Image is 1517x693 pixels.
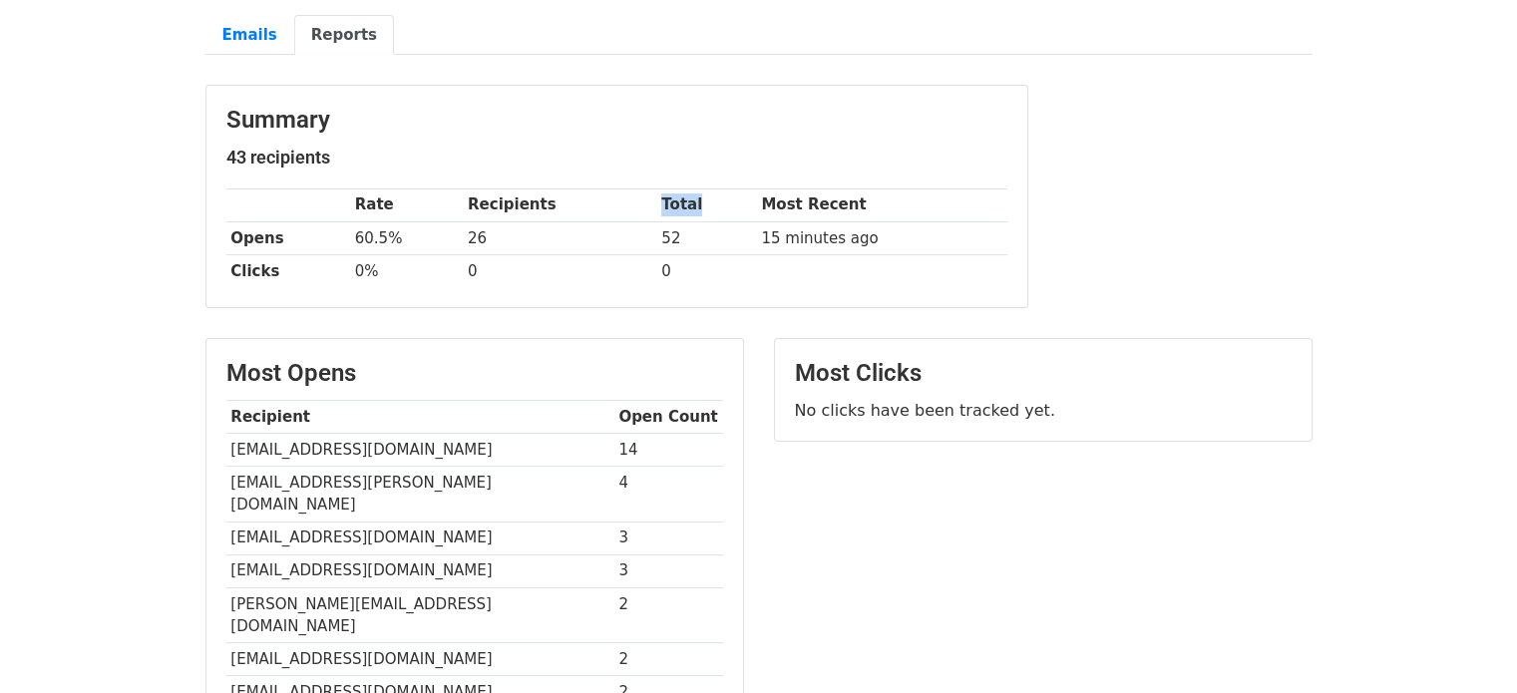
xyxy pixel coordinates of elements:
[614,521,723,554] td: 3
[656,254,756,287] td: 0
[795,400,1292,421] p: No clicks have been tracked yet.
[226,643,614,676] td: [EMAIL_ADDRESS][DOMAIN_NAME]
[226,106,1007,135] h3: Summary
[656,221,756,254] td: 52
[1417,597,1517,693] iframe: Chat Widget
[226,254,350,287] th: Clicks
[226,147,1007,169] h5: 43 recipients
[614,587,723,643] td: 2
[757,188,1007,221] th: Most Recent
[226,433,614,466] td: [EMAIL_ADDRESS][DOMAIN_NAME]
[463,188,656,221] th: Recipients
[614,554,723,587] td: 3
[656,188,756,221] th: Total
[226,554,614,587] td: [EMAIL_ADDRESS][DOMAIN_NAME]
[1417,597,1517,693] div: Widget de chat
[463,254,656,287] td: 0
[226,466,614,521] td: [EMAIL_ADDRESS][PERSON_NAME][DOMAIN_NAME]
[226,587,614,643] td: [PERSON_NAME][EMAIL_ADDRESS][DOMAIN_NAME]
[226,359,723,388] h3: Most Opens
[350,221,463,254] td: 60.5%
[294,15,394,56] a: Reports
[614,400,723,433] th: Open Count
[350,188,463,221] th: Rate
[757,221,1007,254] td: 15 minutes ago
[205,15,294,56] a: Emails
[463,221,656,254] td: 26
[226,400,614,433] th: Recipient
[614,466,723,521] td: 4
[350,254,463,287] td: 0%
[795,359,1292,388] h3: Most Clicks
[226,521,614,554] td: [EMAIL_ADDRESS][DOMAIN_NAME]
[614,643,723,676] td: 2
[614,433,723,466] td: 14
[226,221,350,254] th: Opens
